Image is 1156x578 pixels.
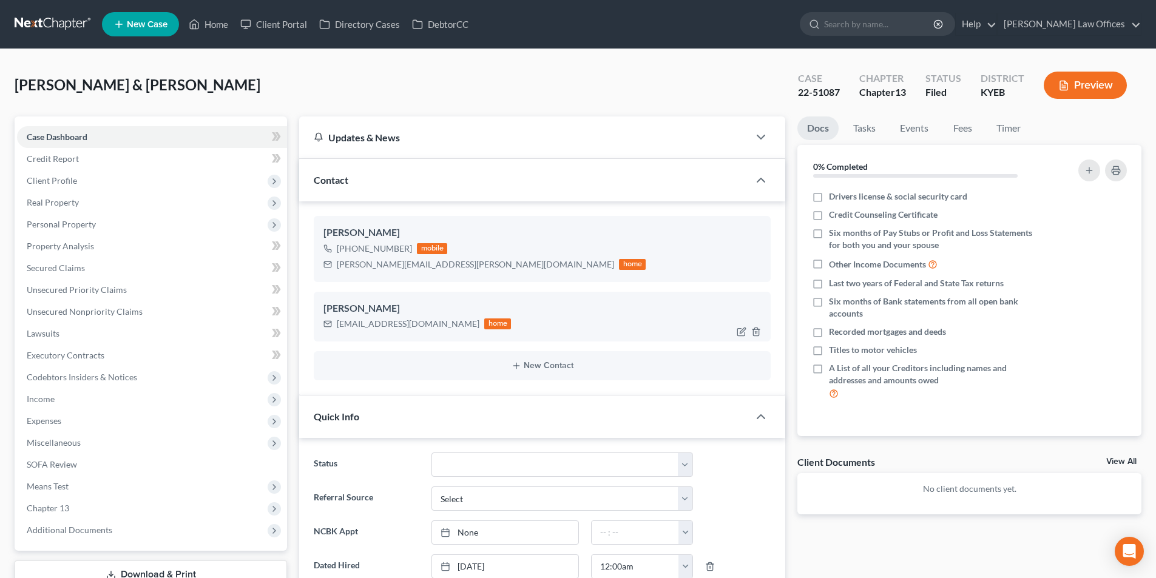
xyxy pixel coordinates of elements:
[592,555,679,578] input: -- : --
[890,116,938,140] a: Events
[27,306,143,317] span: Unsecured Nonpriority Claims
[17,454,287,476] a: SOFA Review
[27,394,55,404] span: Income
[27,328,59,338] span: Lawsuits
[17,279,287,301] a: Unsecured Priority Claims
[829,227,1045,251] span: Six months of Pay Stubs or Profit and Loss Statements for both you and your spouse
[797,455,875,468] div: Client Documents
[337,318,479,330] div: [EMAIL_ADDRESS][DOMAIN_NAME]
[17,257,287,279] a: Secured Claims
[17,148,287,170] a: Credit Report
[829,295,1045,320] span: Six months of Bank statements from all open bank accounts
[829,326,946,338] span: Recorded mortgages and deeds
[432,555,578,578] a: [DATE]
[27,241,94,251] span: Property Analysis
[484,318,511,329] div: home
[27,263,85,273] span: Secured Claims
[337,243,412,255] div: [PHONE_NUMBER]
[27,197,79,207] span: Real Property
[27,175,77,186] span: Client Profile
[17,126,287,148] a: Case Dashboard
[859,72,906,86] div: Chapter
[313,13,406,35] a: Directory Cases
[323,226,761,240] div: [PERSON_NAME]
[17,344,287,366] a: Executory Contracts
[987,116,1030,140] a: Timer
[27,153,79,164] span: Credit Report
[27,284,127,295] span: Unsecured Priority Claims
[797,116,839,140] a: Docs
[15,76,260,93] span: [PERSON_NAME] & [PERSON_NAME]
[829,344,917,356] span: Titles to motor vehicles
[432,521,578,544] a: None
[998,13,1141,35] a: [PERSON_NAME] Law Offices
[813,161,868,172] strong: 0% Completed
[981,86,1024,99] div: KYEB
[592,521,679,544] input: -- : --
[27,219,96,229] span: Personal Property
[843,116,885,140] a: Tasks
[27,525,112,535] span: Additional Documents
[323,361,761,371] button: New Contact
[308,520,425,545] label: NCBK Appt
[323,301,761,316] div: [PERSON_NAME]
[925,86,961,99] div: Filed
[406,13,475,35] a: DebtorCC
[895,86,906,98] span: 13
[337,258,614,271] div: [PERSON_NAME][EMAIL_ADDRESS][PERSON_NAME][DOMAIN_NAME]
[859,86,906,99] div: Chapter
[183,13,234,35] a: Home
[1044,72,1127,99] button: Preview
[27,415,61,426] span: Expenses
[1106,457,1137,466] a: View All
[27,437,81,448] span: Miscellaneous
[943,116,982,140] a: Fees
[27,372,137,382] span: Codebtors Insiders & Notices
[308,486,425,511] label: Referral Source
[829,362,1045,386] span: A List of all your Creditors including names and addresses and amounts owed
[829,277,1004,289] span: Last two years of Federal and State Tax returns
[314,131,734,144] div: Updates & News
[308,452,425,477] label: Status
[314,174,348,186] span: Contact
[17,323,287,344] a: Lawsuits
[234,13,313,35] a: Client Portal
[807,483,1132,495] p: No client documents yet.
[27,503,69,513] span: Chapter 13
[17,301,287,323] a: Unsecured Nonpriority Claims
[1115,537,1144,566] div: Open Intercom Messenger
[27,481,69,491] span: Means Test
[829,190,967,203] span: Drivers license & social security card
[619,259,646,270] div: home
[798,86,840,99] div: 22-51087
[925,72,961,86] div: Status
[417,243,447,254] div: mobile
[798,72,840,86] div: Case
[127,20,167,29] span: New Case
[27,132,87,142] span: Case Dashboard
[956,13,996,35] a: Help
[27,350,104,360] span: Executory Contracts
[314,411,359,422] span: Quick Info
[981,72,1024,86] div: District
[829,258,926,271] span: Other Income Documents
[829,209,938,221] span: Credit Counseling Certificate
[824,13,935,35] input: Search by name...
[17,235,287,257] a: Property Analysis
[27,459,77,469] span: SOFA Review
